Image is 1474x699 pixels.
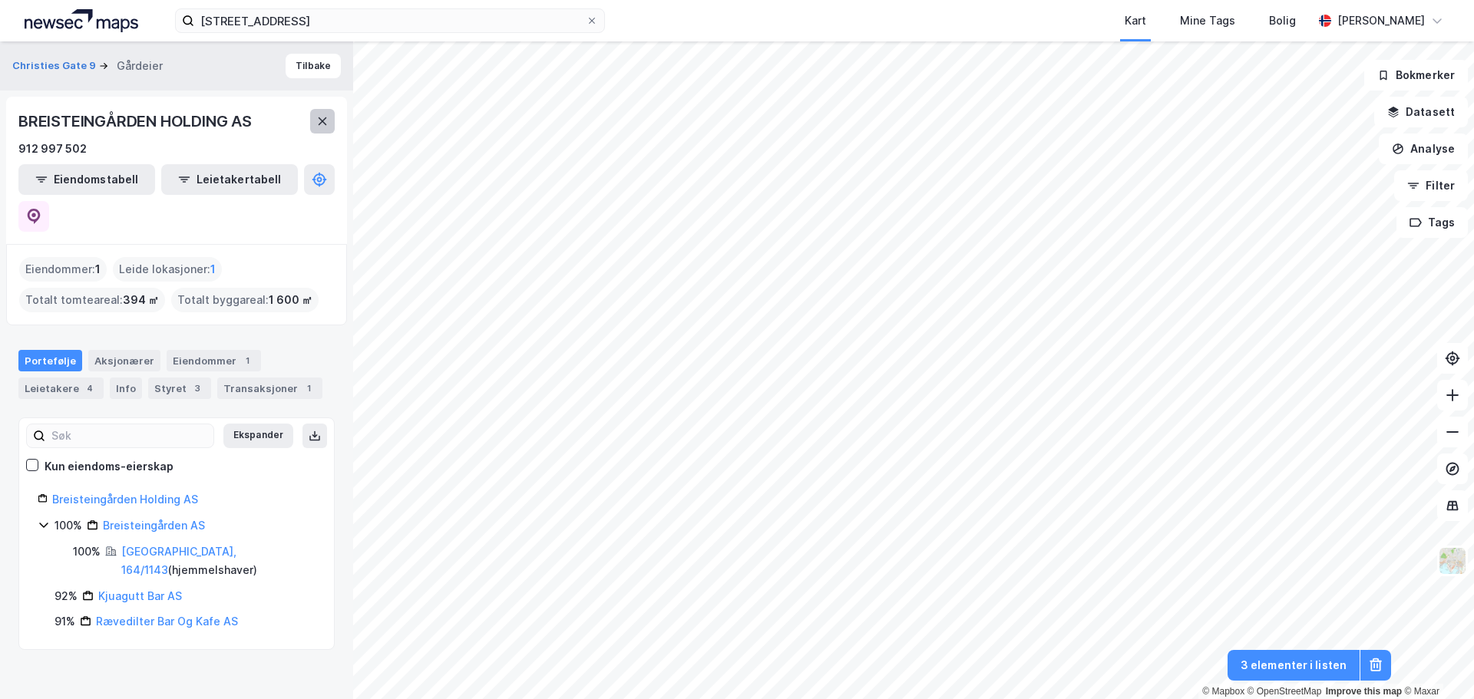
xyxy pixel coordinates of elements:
div: Styret [148,378,211,399]
a: OpenStreetMap [1248,686,1322,697]
div: BREISTEINGÅRDEN HOLDING AS [18,109,255,134]
div: Eiendommer : [19,257,107,282]
button: Datasett [1374,97,1468,127]
a: Kjuagutt Bar AS [98,589,182,602]
div: 91% [55,612,75,631]
a: Mapbox [1202,686,1244,697]
div: 912 997 502 [18,140,87,158]
div: Eiendommer [167,350,261,371]
div: Bolig [1269,12,1296,30]
div: 92% [55,587,78,605]
button: Christies Gate 9 [12,58,99,74]
div: [PERSON_NAME] [1337,12,1425,30]
button: Tilbake [286,54,341,78]
span: 1 [210,260,216,279]
div: Totalt byggareal : [171,288,319,312]
button: Analyse [1379,134,1468,164]
button: Filter [1394,170,1468,201]
button: Bokmerker [1364,60,1468,91]
span: 1 [95,260,101,279]
div: 4 [82,381,97,396]
a: Breisteingården AS [103,519,205,532]
button: Tags [1396,207,1468,238]
div: Gårdeier [117,57,163,75]
input: Søk [45,424,213,447]
button: 3 elementer i listen [1228,650,1360,681]
img: logo.a4113a55bc3d86da70a041830d287a7e.svg [25,9,138,32]
span: 1 600 ㎡ [269,291,312,309]
a: Breisteingården Holding AS [52,493,198,506]
a: [GEOGRAPHIC_DATA], 164/1143 [121,545,236,576]
img: Z [1438,546,1467,575]
div: Portefølje [18,350,82,371]
a: Improve this map [1326,686,1402,697]
div: Mine Tags [1180,12,1235,30]
div: Transaksjoner [217,378,322,399]
span: 394 ㎡ [123,291,159,309]
input: Søk på adresse, matrikkel, gårdeiere, leietakere eller personer [194,9,586,32]
button: Eiendomstabell [18,164,155,195]
div: Info [110,378,142,399]
div: Leide lokasjoner : [113,257,222,282]
iframe: Chat Widget [1397,625,1474,699]
div: Kontrollprogram for chat [1397,625,1474,699]
div: Kun eiendoms-eierskap [45,457,174,476]
div: Kart [1125,12,1146,30]
button: Ekspander [223,424,293,448]
div: Aksjonærer [88,350,160,371]
button: Leietakertabell [161,164,298,195]
a: Rævedilter Bar Og Kafe AS [96,615,238,628]
div: Totalt tomteareal : [19,288,165,312]
div: 3 [190,381,205,396]
div: ( hjemmelshaver ) [121,542,316,579]
div: 100% [73,542,101,561]
div: 100% [55,516,82,535]
div: Leietakere [18,378,104,399]
div: 1 [240,353,255,368]
div: 1 [301,381,316,396]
